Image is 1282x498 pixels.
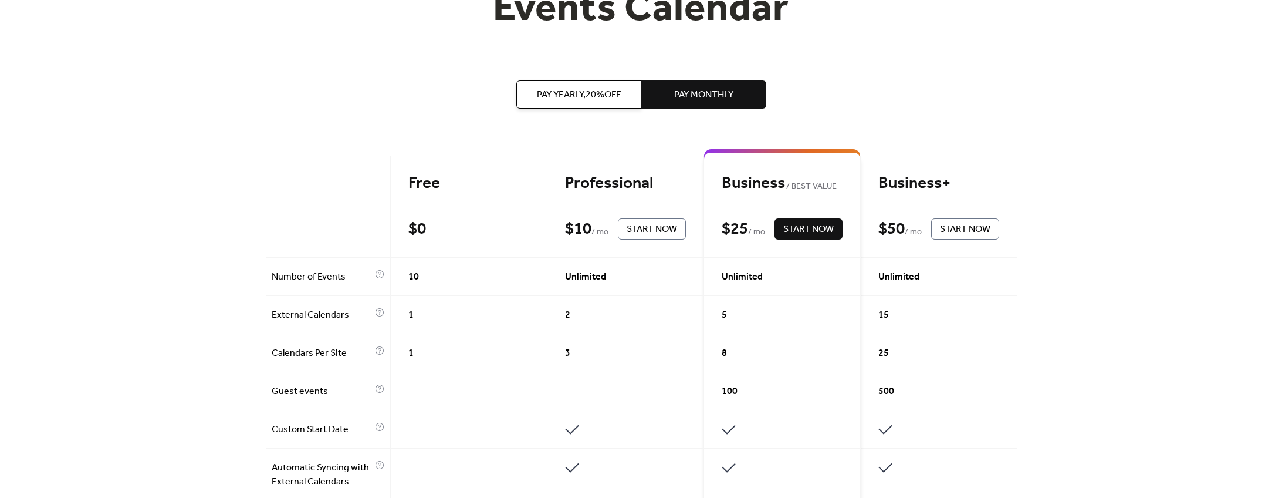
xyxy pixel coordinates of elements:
[627,223,677,237] span: Start Now
[272,308,372,322] span: External Calendars
[272,270,372,284] span: Number of Events
[722,385,738,399] span: 100
[408,346,414,361] span: 1
[774,218,843,240] button: Start Now
[408,308,414,322] span: 1
[408,219,426,240] div: $ 0
[748,226,765,240] span: / mo
[516,80,641,109] button: Pay Yearly,20%off
[272,423,372,437] span: Custom Start Date
[408,270,419,284] span: 10
[591,226,608,240] span: / mo
[783,223,834,237] span: Start Now
[565,173,686,194] div: Professional
[565,346,570,361] span: 3
[565,270,606,284] span: Unlimited
[537,88,621,102] span: Pay Yearly, 20% off
[722,346,727,361] span: 8
[618,218,686,240] button: Start Now
[905,226,922,240] span: / mo
[878,308,889,322] span: 15
[722,173,843,194] div: Business
[940,223,990,237] span: Start Now
[641,80,766,109] button: Pay Monthly
[785,180,837,194] span: BEST VALUE
[565,308,570,322] span: 2
[272,385,372,399] span: Guest events
[674,88,733,102] span: Pay Monthly
[878,219,905,240] div: $ 50
[878,173,999,194] div: Business+
[272,461,372,489] span: Automatic Syncing with External Calendars
[878,385,894,399] span: 500
[565,219,591,240] div: $ 10
[931,218,999,240] button: Start Now
[722,219,748,240] div: $ 25
[878,270,919,284] span: Unlimited
[878,346,889,361] span: 25
[272,346,372,361] span: Calendars Per Site
[408,173,529,194] div: Free
[722,308,727,322] span: 5
[722,270,763,284] span: Unlimited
